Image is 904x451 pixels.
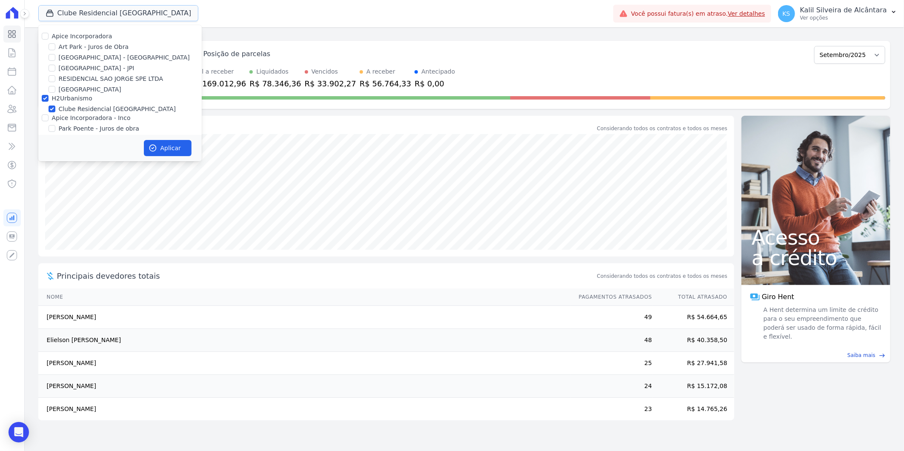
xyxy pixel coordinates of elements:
span: A Hent determina um limite de crédito para o seu empreendimento que poderá ser usado de forma ráp... [762,305,882,341]
div: Liquidados [256,67,289,76]
td: 25 [571,352,652,375]
div: Total a receber [190,67,246,76]
button: KS Kalil Silveira de Alcântara Ver opções [771,2,904,26]
td: 48 [571,329,652,352]
div: R$ 33.902,27 [305,78,356,89]
td: R$ 27.941,58 [652,352,734,375]
span: east [879,352,885,359]
div: R$ 169.012,96 [190,78,246,89]
div: R$ 78.346,36 [249,78,301,89]
span: Acesso [752,227,880,248]
td: [PERSON_NAME] [38,375,571,398]
button: Aplicar [144,140,192,156]
th: Total Atrasado [652,288,734,306]
button: Clube Residencial [GEOGRAPHIC_DATA] [38,5,199,21]
label: Park Poente - Juros de obra [59,124,139,133]
td: 49 [571,306,652,329]
span: Você possui fatura(s) em atraso. [631,9,765,18]
a: Saiba mais east [747,351,885,359]
td: 23 [571,398,652,421]
div: Antecipado [421,67,455,76]
span: a crédito [752,248,880,268]
span: KS [783,11,790,17]
td: R$ 15.172,08 [652,375,734,398]
div: Open Intercom Messenger [9,422,29,442]
div: R$ 0,00 [415,78,455,89]
div: A receber [366,67,395,76]
a: Ver detalhes [728,10,765,17]
div: Vencidos [312,67,338,76]
label: [GEOGRAPHIC_DATA] - [GEOGRAPHIC_DATA] [59,53,190,62]
td: 24 [571,375,652,398]
div: Considerando todos os contratos e todos os meses [597,125,727,132]
label: RESIDENCIAL SAO JORGE SPE LTDA [59,74,163,83]
label: H2Urbanismo [52,95,92,102]
td: [PERSON_NAME] [38,398,571,421]
div: R$ 56.764,33 [360,78,411,89]
label: [GEOGRAPHIC_DATA] - JPI [59,64,134,73]
span: Saiba mais [847,351,875,359]
td: [PERSON_NAME] [38,352,571,375]
p: Ver opções [800,14,887,21]
td: [PERSON_NAME] [38,306,571,329]
label: [GEOGRAPHIC_DATA] [59,85,121,94]
td: R$ 40.358,50 [652,329,734,352]
label: Apice Incorporadora - Inco [52,114,131,121]
div: Posição de parcelas [203,49,271,59]
span: Giro Hent [762,292,794,302]
td: Elielson [PERSON_NAME] [38,329,571,352]
th: Nome [38,288,571,306]
span: Considerando todos os contratos e todos os meses [597,272,727,280]
label: Apice Incorporadora [52,33,112,40]
th: Pagamentos Atrasados [571,288,652,306]
label: Art Park - Juros de Obra [59,43,129,51]
span: Principais devedores totais [57,270,595,282]
td: R$ 14.765,26 [652,398,734,421]
td: R$ 54.664,65 [652,306,734,329]
label: Clube Residencial [GEOGRAPHIC_DATA] [59,105,176,114]
div: Saldo devedor total [57,123,595,134]
p: Kalil Silveira de Alcântara [800,6,887,14]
